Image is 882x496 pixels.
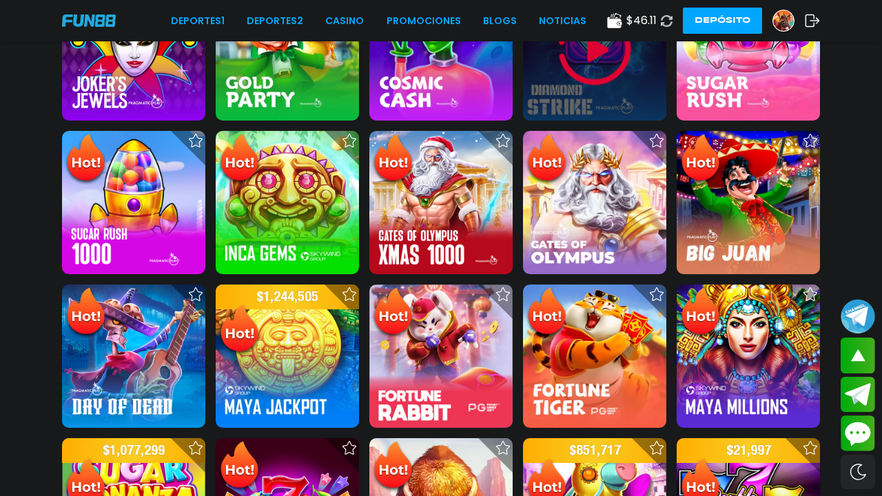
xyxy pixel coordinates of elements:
[247,14,303,28] a: Deportes2
[63,132,108,186] img: Hot
[216,285,359,428] img: Maya Jackpot
[483,14,517,28] a: BLOGS
[524,132,569,186] img: Hot
[841,338,875,373] button: scroll up
[523,131,666,274] img: Gates of Olympus
[677,285,820,428] img: Maya Millions
[325,14,364,28] a: CASINO
[841,455,875,489] div: Switch theme
[62,14,116,26] img: Company Logo
[371,132,416,186] img: Hot
[216,131,359,274] img: Inca Gems
[683,8,762,34] button: Depósito
[369,285,513,428] img: Fortune Rabbit
[63,286,108,340] img: Hot
[387,14,461,28] a: Promociones
[217,303,262,357] img: Hot
[772,10,805,32] a: Avatar
[841,377,875,413] button: Join telegram
[217,440,262,493] img: Hot
[841,415,875,451] button: Contact customer service
[553,8,636,90] img: Play Game
[62,285,205,428] img: Day of Dead
[523,438,666,463] p: $ 851,717
[678,132,723,186] img: Hot
[677,438,820,463] p: $ 21,997
[62,131,205,274] img: Sugar Rush 1000
[371,440,416,493] img: Hot
[62,438,205,463] p: $ 1,077,299
[524,286,569,340] img: Hot
[217,132,262,186] img: Hot
[678,286,723,340] img: Hot
[523,285,666,428] img: Fortune Tiger
[626,12,657,29] span: $ 46.11
[216,285,359,309] p: $ 1,244,505
[369,131,513,274] img: Gates of Olympus Xmas 1000
[539,14,586,28] a: NOTICIAS
[171,14,225,28] a: Deportes1
[841,298,875,334] button: Join telegram channel
[371,286,416,340] img: Hot
[677,131,820,274] img: Big Juan
[773,10,794,31] img: Avatar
